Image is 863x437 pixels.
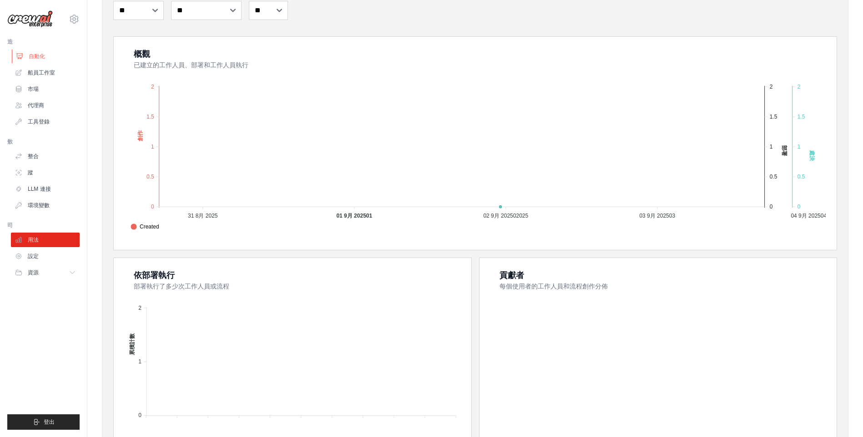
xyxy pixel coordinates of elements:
[146,174,154,180] tspan: 0.5
[11,98,80,113] a: 代理商
[781,145,787,156] text: 部署
[336,213,372,219] tspan: 01 9月 202501
[770,114,777,120] tspan: 1.5
[44,418,55,426] span: 登出
[797,144,801,150] tspan: 1
[129,333,135,355] text: 累積計數
[770,174,777,180] tspan: 0.5
[11,165,80,180] a: 蹤
[11,249,80,263] a: 設定
[11,198,80,213] a: 環境變數
[7,414,80,430] button: 登出
[7,10,53,28] img: 標誌
[11,82,80,96] a: 市場
[500,282,826,291] dt: 每個使用者的工作人員和流程創作分佈
[138,305,141,311] tspan: 2
[28,153,39,160] font: 整合
[151,144,154,150] tspan: 1
[28,185,51,193] font: LLM 連接
[11,182,80,196] a: LLM 連接
[770,204,773,210] tspan: 0
[11,233,80,247] a: 用法
[797,174,805,180] tspan: 0.5
[137,130,143,142] text: 創作
[28,236,39,243] font: 用法
[131,223,159,231] span: Created
[11,65,80,80] a: 船員工作室
[483,213,528,219] tspan: 02 9月 202502025
[28,202,50,209] font: 環境變數
[134,48,150,60] div: 概觀
[7,222,80,229] div: 司
[29,53,45,60] font: 自動化
[7,138,80,145] div: 㪄
[28,85,39,93] font: 市場
[28,102,44,109] font: 代理商
[770,144,773,150] tspan: 1
[134,282,460,291] dt: 部署執行了多少次工作人員或流程
[7,38,80,45] div: 造
[11,114,80,129] a: 工具登錄
[151,204,154,210] tspan: 0
[809,150,815,162] text: 處決
[138,412,141,418] tspan: 0
[797,84,801,90] tspan: 2
[28,169,33,176] font: 蹤
[146,114,154,120] tspan: 1.5
[28,69,55,76] font: 船員工作室
[11,265,80,280] button: 資源
[28,269,39,276] span: 資源
[11,149,80,164] a: 整合
[12,49,81,64] a: 自動化
[134,60,826,70] dt: 已建立的工作人員、部署和工作人員執行
[188,213,218,219] tspan: 31 8月 2025
[151,84,154,90] tspan: 2
[797,204,801,210] tspan: 0
[791,213,827,219] tspan: 04 9月 202504
[797,114,805,120] tspan: 1.5
[28,118,50,125] font: 工具登錄
[28,253,39,260] font: 設定
[639,213,675,219] tspan: 03 9月 202503
[134,269,175,282] div: 依部署執行
[770,84,773,90] tspan: 2
[138,358,141,365] tspan: 1
[500,269,524,282] div: 貢獻者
